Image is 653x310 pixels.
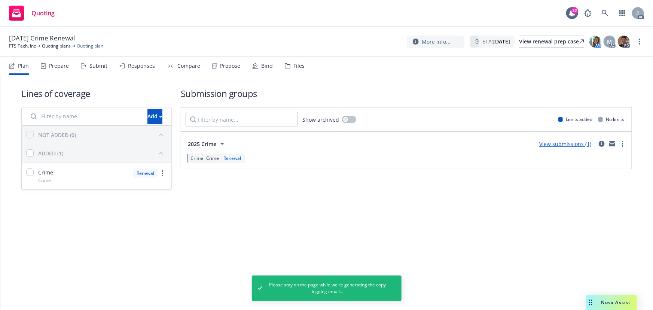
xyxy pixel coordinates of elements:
[571,7,578,14] div: 32
[26,109,143,124] input: Filter by name...
[21,87,172,100] h1: Lines of coverage
[206,155,219,161] span: Crime
[598,116,624,122] div: No limits
[261,63,273,69] div: Bind
[186,112,298,127] input: Filter by name...
[607,38,612,46] span: M
[618,36,630,48] img: photo
[147,109,162,124] button: Add
[38,177,51,183] span: Crime
[293,63,305,69] div: Files
[6,3,58,24] a: Quoting
[422,38,451,46] span: More info...
[482,37,510,45] span: ETA :
[38,147,167,159] button: ADDED (1)
[558,116,592,122] div: Limits added
[608,139,617,148] a: mail
[31,10,55,16] span: Quoting
[586,295,637,310] button: Nova Assist
[9,43,36,49] a: FTS Tech, Inc
[9,34,75,43] span: [DATE] Crime Renewal
[539,140,591,148] a: View submissions (1)
[268,282,386,295] span: Please stay on the page while we're generating the copy logging email...
[635,37,644,46] a: more
[42,43,71,49] a: Quoting plans
[580,6,595,21] a: Report a Bug
[589,36,601,48] img: photo
[181,87,632,100] h1: Submission groups
[133,168,158,178] div: Renewal
[188,140,216,148] span: 2025 Crime
[220,63,240,69] div: Propose
[598,6,613,21] a: Search
[615,6,630,21] a: Switch app
[77,43,103,49] span: Quoting plan
[89,63,107,69] div: Submit
[38,149,63,157] div: ADDED (1)
[618,139,627,148] a: more
[190,155,203,161] span: Crime
[493,38,510,45] strong: [DATE]
[597,139,606,148] a: circleInformation
[158,169,167,178] a: more
[38,131,76,139] div: NOT ADDED (0)
[222,155,242,161] div: Renewal
[18,63,29,69] div: Plan
[407,36,464,48] button: More info...
[38,129,167,141] button: NOT ADDED (0)
[302,116,339,124] span: Show archived
[519,36,584,47] div: View renewal prep case
[586,295,595,310] div: Drag to move
[186,136,229,151] button: 2025 Crime
[177,63,200,69] div: Compare
[38,168,53,176] span: Crime
[519,36,584,48] a: View renewal prep case
[128,63,155,69] div: Responses
[601,299,631,306] span: Nova Assist
[49,63,69,69] div: Prepare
